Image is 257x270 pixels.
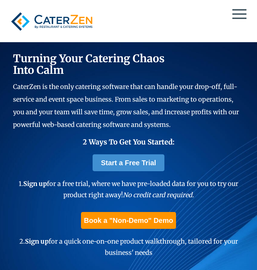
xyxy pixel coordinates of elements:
[13,83,239,129] span: CaterZen is the only catering software that can handle your drop-off, full-service and event spac...
[123,191,194,199] em: No credit card required.
[81,212,176,229] a: Book a "Non-Demo" Demo
[25,237,49,245] span: Sign up
[83,137,175,146] span: 2 Ways To Get You Started:
[23,180,47,188] span: Sign up
[93,154,165,171] a: Start a Free Trial
[19,237,238,257] span: 2. for a quick one-on-one product walkthrough, tailored for your business' needs
[8,8,96,35] img: caterzen
[13,52,165,77] span: Turning Your Catering Chaos Into Calm
[194,243,249,262] iframe: Help widget launcher
[19,180,238,199] span: 1. for a free trial, where we have pre-loaded data for you to try our product right away!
